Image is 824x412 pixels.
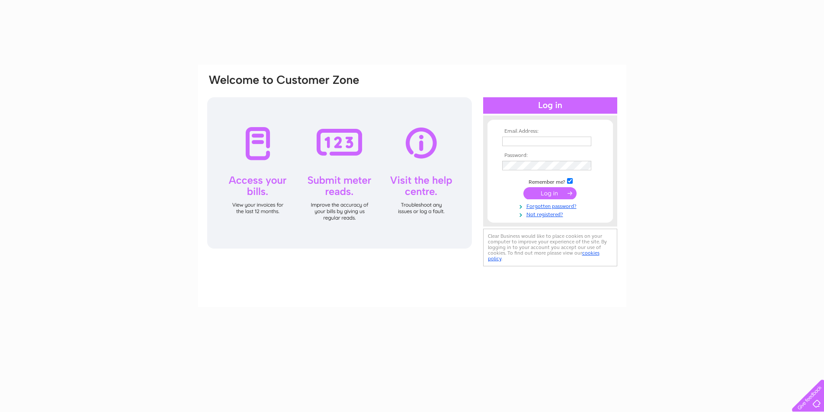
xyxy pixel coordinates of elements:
[500,128,600,134] th: Email Address:
[483,229,617,266] div: Clear Business would like to place cookies on your computer to improve your experience of the sit...
[500,177,600,185] td: Remember me?
[502,201,600,210] a: Forgotten password?
[502,210,600,218] a: Not registered?
[523,187,577,199] input: Submit
[500,153,600,159] th: Password:
[488,250,600,262] a: cookies policy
